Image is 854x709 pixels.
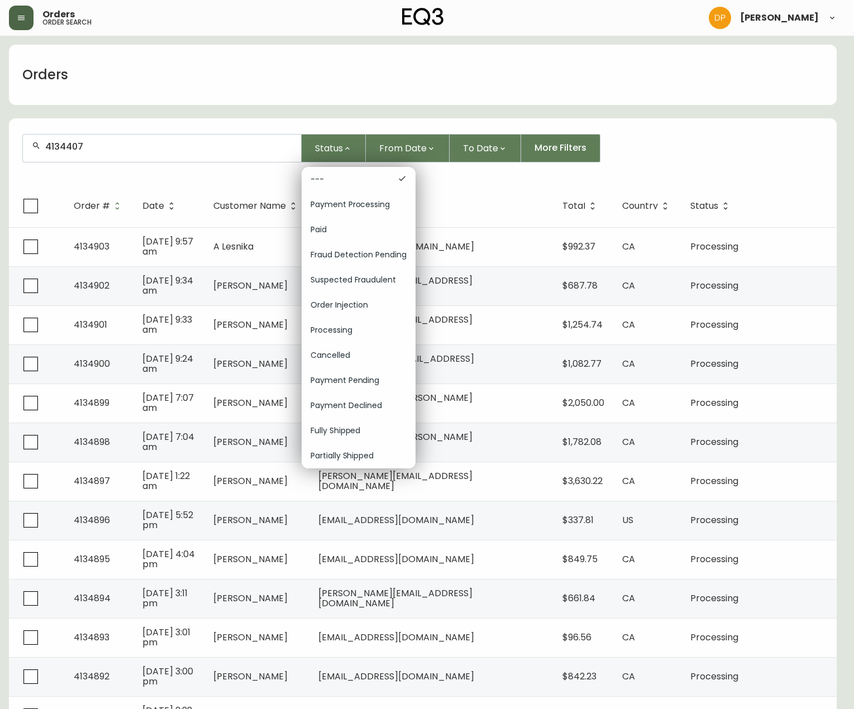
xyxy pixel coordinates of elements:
[311,249,407,261] span: Fraud Detection Pending
[311,324,407,336] span: Processing
[311,400,407,411] span: Payment Declined
[302,267,416,293] div: Suspected Fraudulent
[311,425,407,437] span: Fully Shipped
[311,349,407,361] span: Cancelled
[311,224,407,236] span: Paid
[311,450,407,462] span: Partially Shipped
[302,318,416,343] div: Processing
[311,274,407,286] span: Suspected Fraudulent
[302,418,416,443] div: Fully Shipped
[302,443,416,468] div: Partially Shipped
[311,375,407,386] span: Payment Pending
[302,293,416,318] div: Order Injection
[311,199,407,210] span: Payment Processing
[311,299,407,311] span: Order Injection
[302,368,416,393] div: Payment Pending
[302,242,416,267] div: Fraud Detection Pending
[311,174,389,185] span: ---
[302,167,416,192] div: ---
[302,343,416,368] div: Cancelled
[302,217,416,242] div: Paid
[302,192,416,217] div: Payment Processing
[302,393,416,418] div: Payment Declined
